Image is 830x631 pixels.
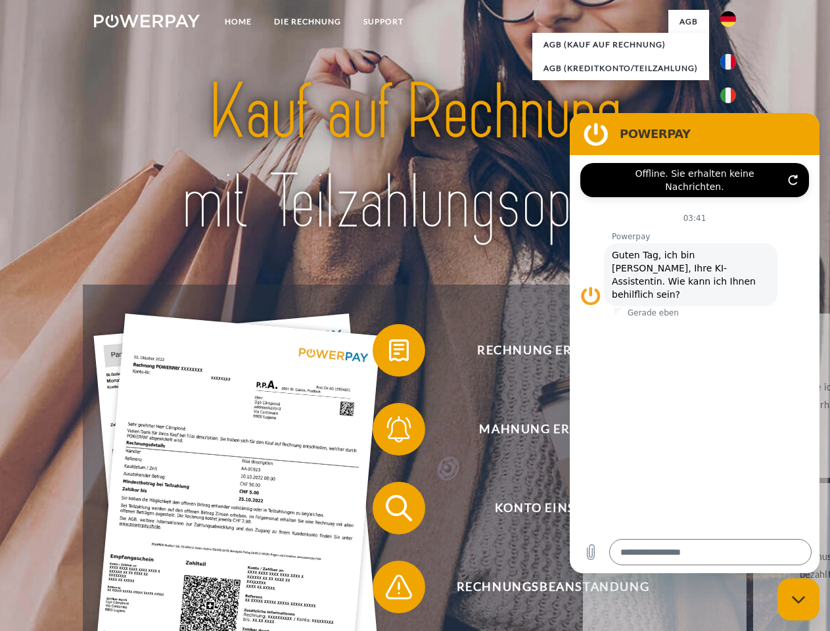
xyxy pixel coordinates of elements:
[373,403,714,456] button: Mahnung erhalten?
[373,324,714,377] button: Rechnung erhalten?
[382,571,415,603] img: qb_warning.svg
[532,33,709,57] a: AGB (Kauf auf Rechnung)
[382,413,415,446] img: qb_bell.svg
[720,54,736,70] img: fr
[263,10,352,34] a: DIE RECHNUNG
[352,10,415,34] a: SUPPORT
[720,87,736,103] img: it
[532,57,709,80] a: AGB (Kreditkonto/Teilzahlung)
[94,14,200,28] img: logo-powerpay-white.svg
[668,10,709,34] a: agb
[392,403,714,456] span: Mahnung erhalten?
[382,492,415,525] img: qb_search.svg
[392,324,714,377] span: Rechnung erhalten?
[373,482,714,534] button: Konto einsehen
[720,11,736,27] img: de
[777,578,819,620] iframe: Schaltfläche zum Öffnen des Messaging-Fensters; Konversation läuft
[382,334,415,367] img: qb_bill.svg
[126,63,704,252] img: title-powerpay_de.svg
[570,113,819,573] iframe: Messaging-Fenster
[373,561,714,613] button: Rechnungsbeanstandung
[392,561,714,613] span: Rechnungsbeanstandung
[214,10,263,34] a: Home
[392,482,714,534] span: Konto einsehen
